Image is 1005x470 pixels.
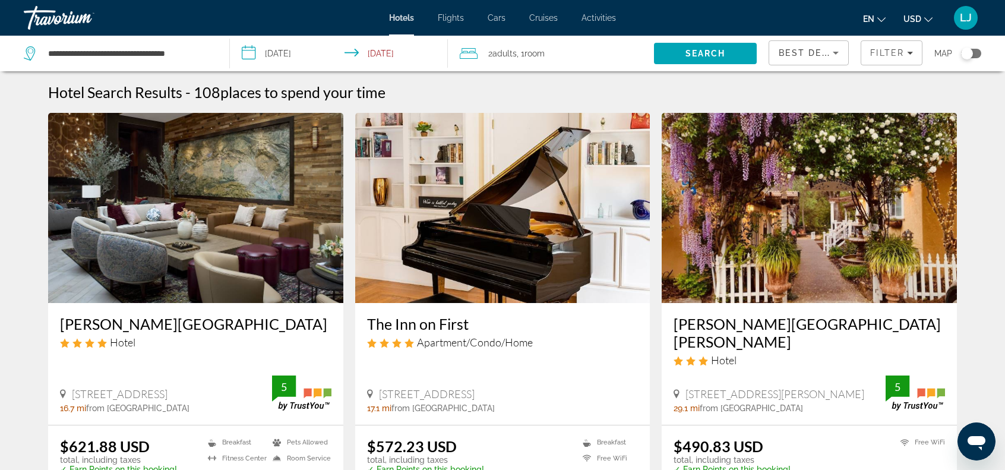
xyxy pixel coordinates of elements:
[934,45,952,62] span: Map
[367,455,484,465] p: total, including taxes
[391,403,495,413] span: from [GEOGRAPHIC_DATA]
[700,403,803,413] span: from [GEOGRAPHIC_DATA]
[674,437,763,455] ins: $490.83 USD
[581,13,616,23] a: Activities
[110,336,135,349] span: Hotel
[72,387,167,400] span: [STREET_ADDRESS]
[267,437,331,447] li: Pets Allowed
[524,49,545,58] span: Room
[367,315,639,333] a: The Inn on First
[488,45,517,62] span: 2
[488,13,505,23] a: Cars
[685,49,726,58] span: Search
[86,403,189,413] span: from [GEOGRAPHIC_DATA]
[194,83,385,101] h2: 108
[886,376,945,411] img: TrustYou guest rating badge
[272,376,331,411] img: TrustYou guest rating badge
[367,336,639,349] div: 4 star Apartment
[577,453,638,463] li: Free WiFi
[517,45,545,62] span: , 1
[48,83,182,101] h1: Hotel Search Results
[230,36,448,71] button: Select check in and out date
[957,422,995,460] iframe: Button to launch messaging window
[863,10,886,27] button: Change language
[438,13,464,23] a: Flights
[685,387,864,400] span: [STREET_ADDRESS][PERSON_NAME]
[379,387,475,400] span: [STREET_ADDRESS]
[662,113,957,303] img: Glen Ellen Inn
[861,40,922,65] button: Filters
[202,437,267,447] li: Breakfast
[779,48,840,58] span: Best Deals
[47,45,211,62] input: Search hotel destination
[60,403,86,413] span: 16.7 mi
[674,315,945,351] a: [PERSON_NAME][GEOGRAPHIC_DATA][PERSON_NAME]
[960,12,972,24] span: LJ
[886,380,909,394] div: 5
[529,13,558,23] a: Cruises
[367,437,457,455] ins: $572.23 USD
[863,14,874,24] span: en
[60,437,150,455] ins: $621.88 USD
[272,380,296,394] div: 5
[870,48,904,58] span: Filter
[185,83,191,101] span: -
[903,10,933,27] button: Change currency
[674,354,945,367] div: 3 star Hotel
[367,403,391,413] span: 17.1 mi
[950,5,981,30] button: User Menu
[711,354,737,367] span: Hotel
[202,453,267,463] li: Fitness Center
[577,437,638,447] li: Breakfast
[779,46,839,60] mat-select: Sort by
[60,315,331,333] a: [PERSON_NAME][GEOGRAPHIC_DATA]
[492,49,517,58] span: Adults
[654,43,757,64] button: Search
[389,13,414,23] a: Hotels
[895,437,945,447] li: Free WiFi
[267,453,331,463] li: Room Service
[417,336,533,349] span: Apartment/Condo/Home
[674,455,791,465] p: total, including taxes
[48,113,343,303] img: Archer Hotel Napa
[220,83,385,101] span: places to spend your time
[952,48,981,59] button: Toggle map
[60,455,177,465] p: total, including taxes
[355,113,650,303] img: The Inn on First
[674,403,700,413] span: 29.1 mi
[448,36,654,71] button: Travelers: 2 adults, 0 children
[60,336,331,349] div: 4 star Hotel
[903,14,921,24] span: USD
[24,2,143,33] a: Travorium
